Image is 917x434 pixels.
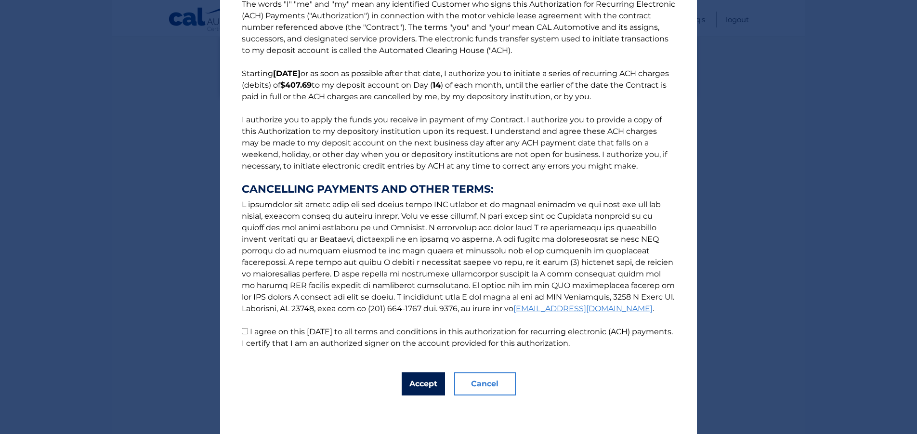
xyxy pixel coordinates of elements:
[402,372,445,395] button: Accept
[454,372,516,395] button: Cancel
[513,304,653,313] a: [EMAIL_ADDRESS][DOMAIN_NAME]
[432,80,441,90] b: 14
[273,69,301,78] b: [DATE]
[242,327,673,348] label: I agree on this [DATE] to all terms and conditions in this authorization for recurring electronic...
[280,80,312,90] b: $407.69
[242,184,675,195] strong: CANCELLING PAYMENTS AND OTHER TERMS:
